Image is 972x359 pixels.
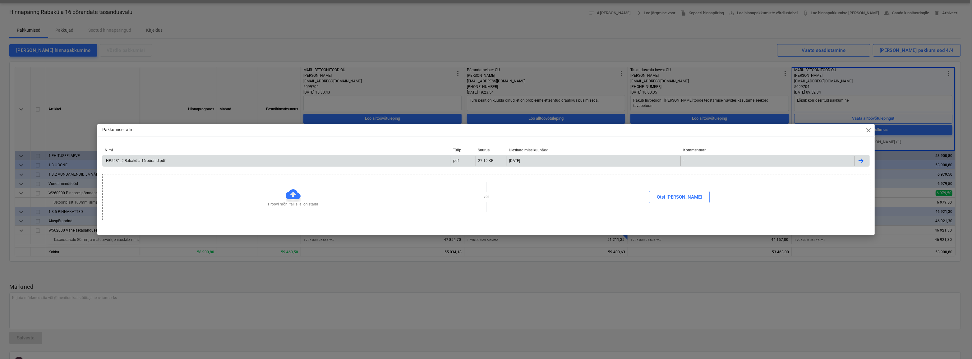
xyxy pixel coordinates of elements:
div: Tüüp [453,148,473,152]
div: Üleslaadimise kuupäev [509,148,678,152]
iframe: Chat Widget [941,329,972,359]
div: pdf [454,159,459,163]
div: 27.19 KB [478,159,494,163]
div: Otsi [PERSON_NAME] [657,193,702,201]
p: Pakkumise failid [102,127,134,133]
div: Proovi mõni fail siia lohistadavõiOtsi [PERSON_NAME] [102,174,871,220]
span: close [865,127,872,134]
div: [DATE] [509,159,520,163]
div: Suurus [478,148,504,152]
div: Nimi [105,148,448,152]
p: Proovi mõni fail siia lohistada [268,202,318,207]
div: Vestlusvidin [941,329,972,359]
div: Kommentaar [683,148,852,152]
div: HP5281_2 Rabaküla 16 põrand.pdf [105,159,165,163]
p: või [484,194,489,200]
button: Otsi [PERSON_NAME] [649,191,710,203]
div: - [683,159,684,163]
